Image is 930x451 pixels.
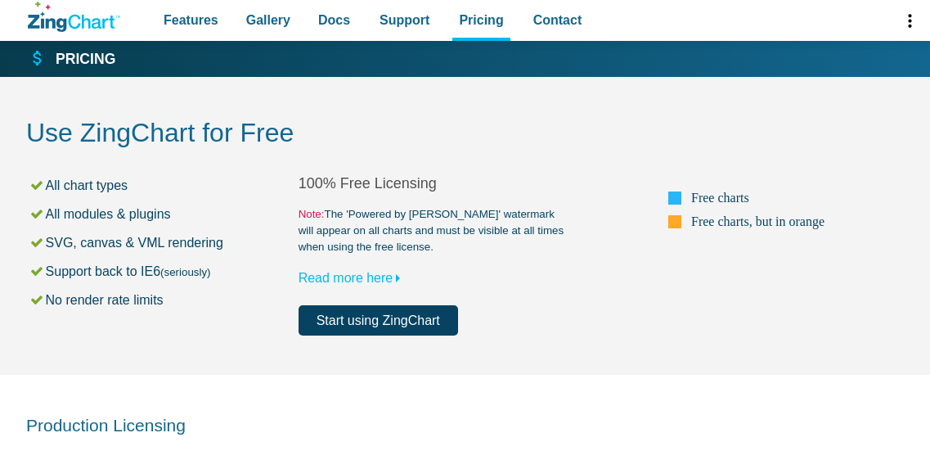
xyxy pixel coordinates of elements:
[299,305,458,336] a: Start using ZingChart
[380,9,429,31] span: Support
[160,266,210,278] small: (seriously)
[29,203,299,225] li: All modules & plugins
[299,208,325,220] span: Note:
[26,414,904,436] h2: Production Licensing
[299,174,571,193] h2: 100% Free Licensing
[29,260,299,282] li: Support back to IE6
[533,9,582,31] span: Contact
[28,2,120,32] a: ZingChart Logo. Click to return to the homepage
[318,9,350,31] span: Docs
[56,52,115,67] strong: Pricing
[299,271,408,285] a: Read more here
[29,289,299,311] li: No render rate limits
[29,232,299,254] li: SVG, canvas & VML rendering
[26,116,904,153] h2: Use ZingChart for Free
[29,174,299,196] li: All chart types
[299,206,571,255] small: The 'Powered by [PERSON_NAME]' watermark will appear on all charts and must be visible at all tim...
[28,49,115,69] a: Pricing
[459,9,503,31] span: Pricing
[164,9,218,31] span: Features
[246,9,290,31] span: Gallery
